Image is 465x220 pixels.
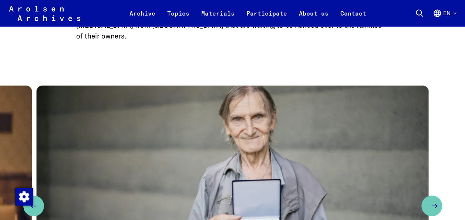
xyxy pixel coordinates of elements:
a: Archive [124,9,161,27]
a: Participate [240,9,293,27]
button: Next slide [421,196,442,216]
a: Topics [161,9,195,27]
button: Previous slide [23,196,44,216]
a: Materials [195,9,240,27]
nav: Primary [124,4,372,22]
a: Contact [334,9,372,27]
a: About us [293,9,334,27]
img: Change consent [15,188,33,206]
button: English, language selection [433,9,456,27]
